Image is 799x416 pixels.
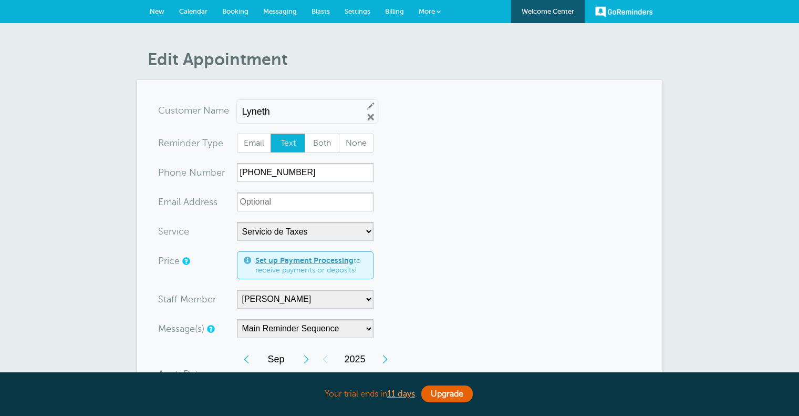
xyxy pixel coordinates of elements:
span: tomer N [175,106,211,115]
span: Cus [158,106,175,115]
a: Edit [366,101,376,110]
label: Service [158,227,189,236]
span: Blasts [312,7,330,15]
span: New [150,7,164,15]
div: ame [158,101,237,120]
div: Next Month [297,349,316,370]
span: Both [305,134,339,152]
span: None [339,134,373,152]
span: ne Nu [175,168,202,177]
label: Price [158,256,180,266]
label: Email [237,134,272,153]
a: Remove [366,113,376,122]
input: Optional [237,192,373,211]
th: S [237,370,260,386]
div: Next Year [376,349,395,370]
a: Simple templates and custom messages will use the reminder schedule set under Settings > Reminder... [207,326,213,332]
span: Calendar [179,7,207,15]
a: Upgrade [421,385,473,402]
h1: Edit Appointment [148,49,662,69]
span: Pho [158,168,175,177]
th: T [282,370,304,386]
span: Ema [158,197,177,207]
label: Both [305,134,339,153]
div: Previous Year [316,349,335,370]
th: S [372,370,395,386]
label: Text [271,134,305,153]
label: None [339,134,373,153]
span: Booking [222,7,248,15]
th: M [259,370,282,386]
span: Email [237,134,271,152]
a: An optional price for the appointment. If you set a price, you can include a payment link in your... [182,258,189,265]
label: Message(s) [158,324,204,333]
a: 11 days [387,389,415,399]
label: Reminder Type [158,138,223,148]
label: Staff Member [158,295,216,304]
th: T [327,370,349,386]
span: to receive payments or deposits! [255,256,367,275]
span: il Add [177,197,201,207]
a: Set up Payment Processing [255,256,354,265]
div: Your trial ends in . [137,383,662,405]
div: mber [158,163,237,182]
div: Previous Month [237,349,256,370]
th: F [349,370,372,386]
span: Settings [345,7,370,15]
div: ress [158,192,237,211]
span: Billing [385,7,404,15]
span: More [419,7,435,15]
span: September [256,349,297,370]
span: Messaging [263,7,297,15]
span: 2025 [335,349,376,370]
label: Appt. Date [158,369,203,379]
th: W [304,370,327,386]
